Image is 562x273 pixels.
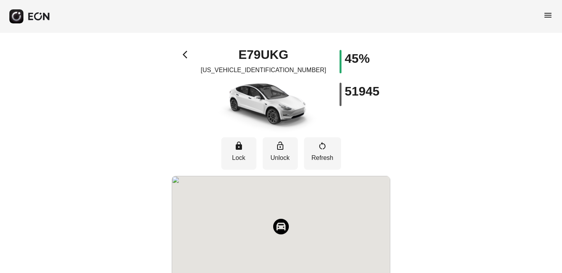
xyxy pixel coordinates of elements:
img: car [209,78,318,133]
span: lock [234,141,244,151]
p: Unlock [267,153,294,163]
h1: 51945 [345,87,379,96]
button: Unlock [263,137,298,170]
h1: E79UKG [238,50,288,59]
span: restart_alt [318,141,327,151]
button: Refresh [304,137,341,170]
button: Lock [221,137,256,170]
h1: 45% [345,54,370,63]
span: lock_open [276,141,285,151]
span: menu [543,11,553,20]
span: arrow_back_ios [183,50,192,59]
p: Refresh [308,153,337,163]
p: [US_VEHICLE_IDENTIFICATION_NUMBER] [201,66,326,75]
p: Lock [225,153,253,163]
